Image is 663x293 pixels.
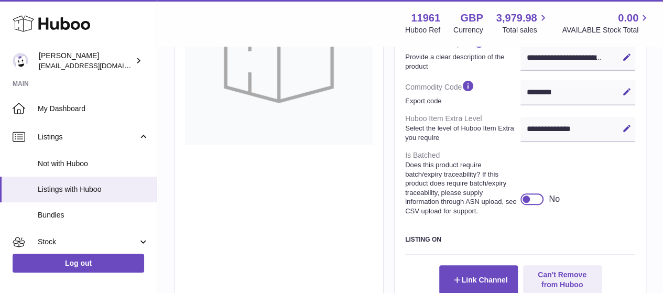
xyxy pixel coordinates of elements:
[405,31,520,75] dt: Customs Description
[405,75,520,110] dt: Commodity Code
[496,11,537,25] span: 3,979.98
[502,25,549,35] span: Total sales
[39,51,133,71] div: [PERSON_NAME]
[405,146,520,220] dt: Is Batched
[562,25,650,35] span: AVAILABLE Stock Total
[13,254,144,273] a: Log out
[562,11,650,35] a: 0.00 AVAILABLE Stock Total
[38,185,149,194] span: Listings with Huboo
[38,132,138,142] span: Listings
[38,210,149,220] span: Bundles
[405,110,520,146] dt: Huboo Item Extra Level
[13,53,28,69] img: internalAdmin-11961@internal.huboo.com
[496,11,549,35] a: 3,979.98 Total sales
[618,11,638,25] span: 0.00
[411,11,440,25] strong: 11961
[453,25,483,35] div: Currency
[460,11,483,25] strong: GBP
[549,193,559,205] div: No
[405,160,518,215] strong: Does this product require batch/expiry traceability? If this product does require batch/expiry tr...
[38,159,149,169] span: Not with Huboo
[405,25,440,35] div: Huboo Ref
[405,96,518,106] strong: Export code
[405,52,518,71] strong: Provide a clear description of the product
[405,235,635,244] h3: Listing On
[38,104,149,114] span: My Dashboard
[405,124,518,142] strong: Select the level of Huboo Item Extra you require
[38,237,138,247] span: Stock
[39,61,154,70] span: [EMAIL_ADDRESS][DOMAIN_NAME]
